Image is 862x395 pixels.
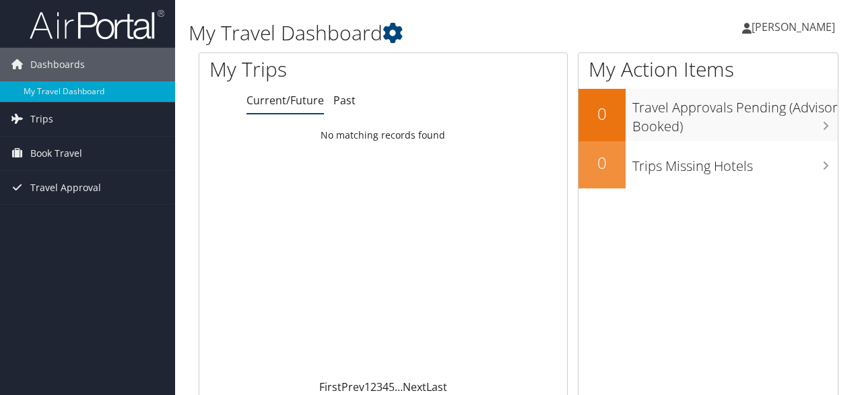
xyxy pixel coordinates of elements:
[632,92,838,136] h3: Travel Approvals Pending (Advisor Booked)
[30,171,101,205] span: Travel Approval
[578,151,626,174] h2: 0
[364,380,370,394] a: 1
[209,55,403,83] h1: My Trips
[578,89,838,141] a: 0Travel Approvals Pending (Advisor Booked)
[341,380,364,394] a: Prev
[376,380,383,394] a: 3
[383,380,389,394] a: 4
[752,20,835,34] span: [PERSON_NAME]
[246,93,324,108] a: Current/Future
[578,55,838,83] h1: My Action Items
[632,150,838,176] h3: Trips Missing Hotels
[30,137,82,170] span: Book Travel
[199,123,567,147] td: No matching records found
[578,141,838,188] a: 0Trips Missing Hotels
[742,7,849,47] a: [PERSON_NAME]
[403,380,426,394] a: Next
[30,9,164,40] img: airportal-logo.png
[389,380,395,394] a: 5
[370,380,376,394] a: 2
[30,48,85,81] span: Dashboards
[189,19,628,47] h1: My Travel Dashboard
[395,380,403,394] span: …
[578,102,626,125] h2: 0
[426,380,447,394] a: Last
[319,380,341,394] a: First
[333,93,356,108] a: Past
[30,102,53,136] span: Trips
